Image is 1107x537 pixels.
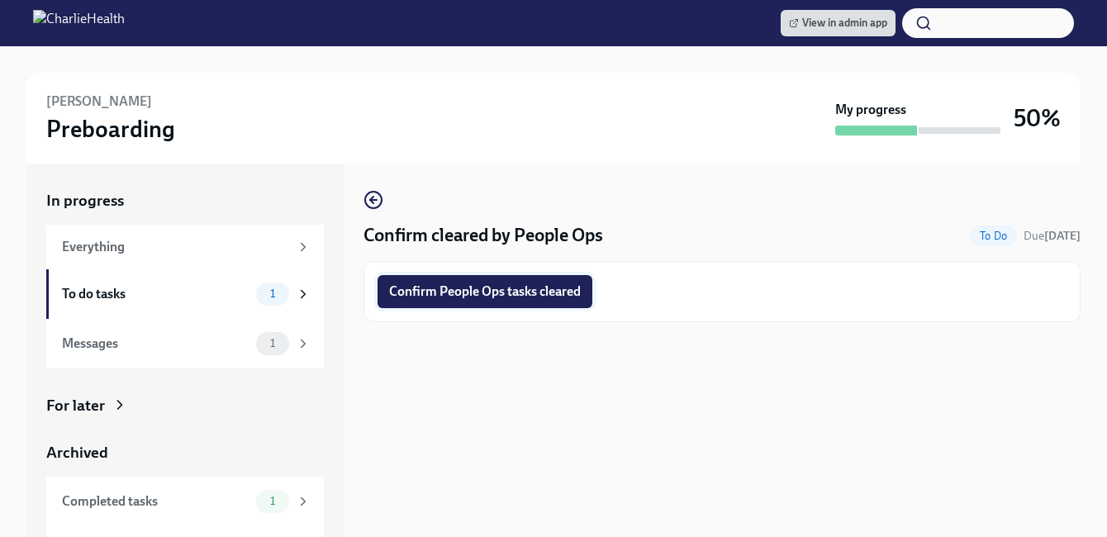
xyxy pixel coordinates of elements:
[389,283,581,300] span: Confirm People Ops tasks cleared
[1044,229,1081,243] strong: [DATE]
[46,395,324,416] a: For later
[260,288,285,300] span: 1
[363,223,603,248] h4: Confirm cleared by People Ops
[835,101,906,119] strong: My progress
[781,10,896,36] a: View in admin app
[46,442,324,463] a: Archived
[970,230,1017,242] span: To Do
[62,285,249,303] div: To do tasks
[46,114,175,144] h3: Preboarding
[789,15,887,31] span: View in admin app
[1014,103,1061,133] h3: 50%
[378,275,592,308] button: Confirm People Ops tasks cleared
[1024,229,1081,243] span: Due
[62,335,249,353] div: Messages
[1024,228,1081,244] span: August 28th, 2025 09:00
[62,492,249,511] div: Completed tasks
[46,395,105,416] div: For later
[260,495,285,507] span: 1
[46,190,324,211] a: In progress
[260,337,285,349] span: 1
[46,269,324,319] a: To do tasks1
[46,93,152,111] h6: [PERSON_NAME]
[46,477,324,526] a: Completed tasks1
[46,225,324,269] a: Everything
[33,10,125,36] img: CharlieHealth
[46,319,324,368] a: Messages1
[62,238,289,256] div: Everything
